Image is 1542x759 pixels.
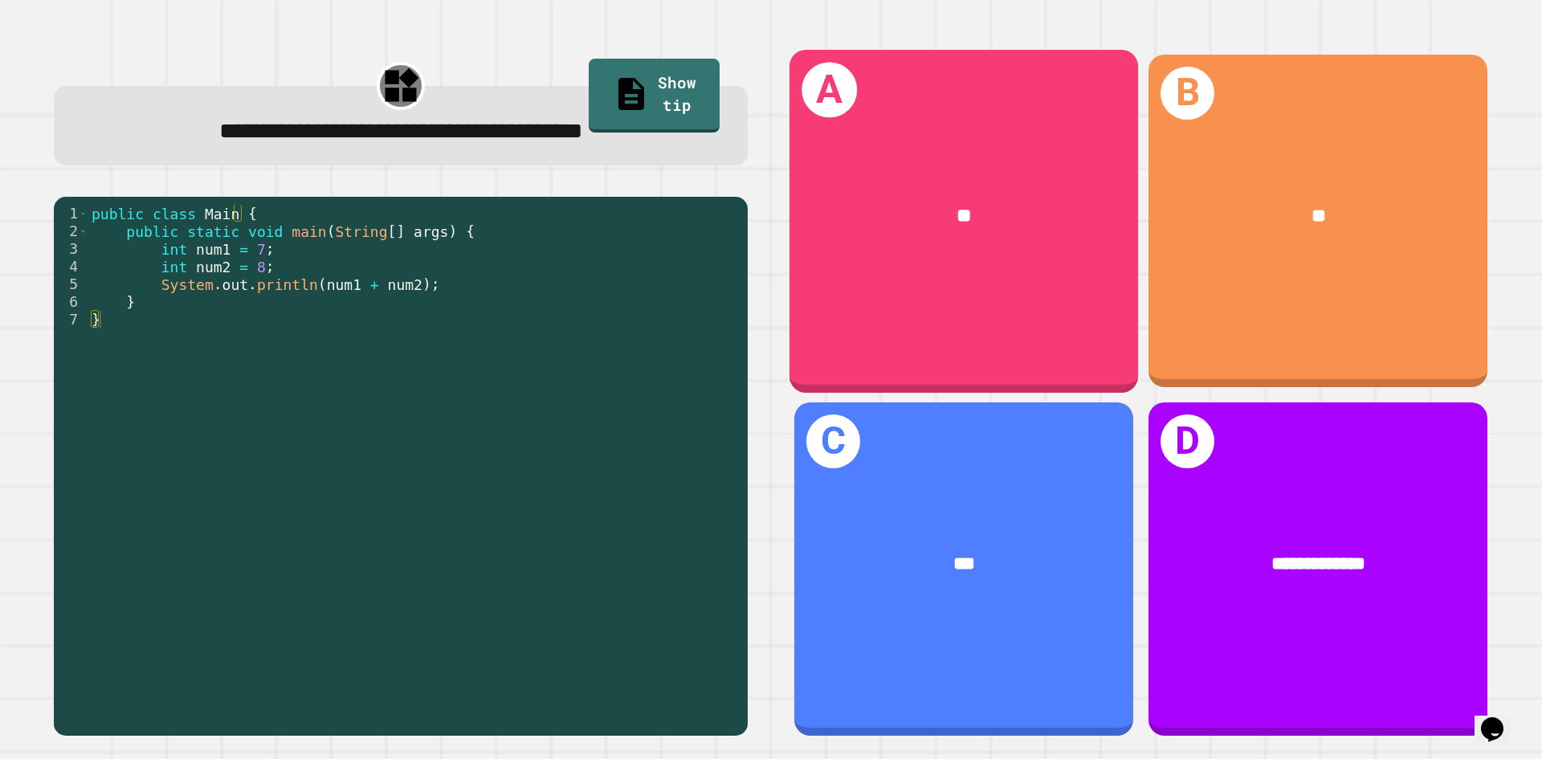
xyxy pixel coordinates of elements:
div: 5 [54,275,88,293]
div: 1 [54,205,88,222]
span: Toggle code folding, rows 1 through 7 [79,205,88,222]
h1: B [1161,67,1214,120]
h1: A [802,62,857,117]
span: Toggle code folding, rows 2 through 6 [79,222,88,240]
h1: C [806,414,860,468]
div: 4 [54,258,88,275]
div: 7 [54,311,88,328]
h1: D [1161,414,1214,468]
iframe: chat widget [1475,695,1526,743]
div: 2 [54,222,88,240]
div: 6 [54,293,88,311]
a: Show tip [589,59,720,133]
div: 3 [54,240,88,258]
